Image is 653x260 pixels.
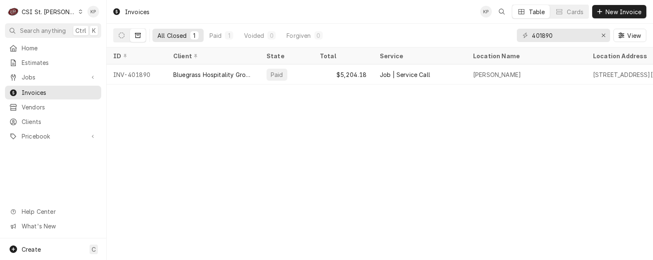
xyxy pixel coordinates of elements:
button: Search anythingCtrlK [5,23,101,38]
span: What's New [22,222,96,230]
div: State [267,52,307,60]
a: Clients [5,115,101,129]
div: Job | Service Call [380,70,430,79]
span: Pricebook [22,132,85,141]
button: Open search [495,5,508,18]
div: Client [173,52,252,60]
span: Clients [22,117,97,126]
span: Create [22,246,41,253]
button: Erase input [597,29,610,42]
div: Total [320,52,365,60]
a: Vendors [5,100,101,114]
span: Help Center [22,207,96,216]
div: Paid [209,31,222,40]
div: CSI St. Louis's Avatar [7,6,19,17]
div: KP [87,6,99,17]
span: K [92,26,96,35]
div: All Closed [157,31,187,40]
div: $5,204.18 [313,64,373,84]
div: INV-401890 [107,64,167,84]
a: Home [5,41,101,55]
button: View [613,29,646,42]
input: Keyword search [532,29,594,42]
div: Kym Parson's Avatar [87,6,99,17]
span: Home [22,44,97,52]
a: Go to Help Center [5,205,101,218]
span: Jobs [22,73,85,82]
span: Estimates [22,58,97,67]
div: Service [380,52,458,60]
a: Estimates [5,56,101,69]
div: 0 [316,31,321,40]
span: Invoices [22,88,97,97]
span: Vendors [22,103,97,111]
span: Search anything [20,26,66,35]
div: CSI St. [PERSON_NAME] [22,7,76,16]
div: KP [480,6,492,17]
div: 1 [192,31,197,40]
div: Forgiven [287,31,311,40]
div: [PERSON_NAME] [473,70,521,79]
div: Bluegrass Hospitality Group - BHG [173,70,253,79]
div: C [7,6,19,17]
span: C [92,245,96,254]
span: New Invoice [604,7,643,16]
div: Kym Parson's Avatar [480,6,492,17]
a: Go to Pricebook [5,129,101,143]
div: Paid [270,70,284,79]
div: ID [113,52,158,60]
div: Cards [567,7,583,16]
a: Go to What's New [5,219,101,233]
a: Go to Jobs [5,70,101,84]
a: Invoices [5,86,101,99]
span: View [626,31,643,40]
button: New Invoice [592,5,646,18]
div: 0 [269,31,274,40]
span: Ctrl [75,26,86,35]
div: 1 [227,31,232,40]
div: Location Name [473,52,578,60]
div: Voided [244,31,264,40]
div: Table [529,7,545,16]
